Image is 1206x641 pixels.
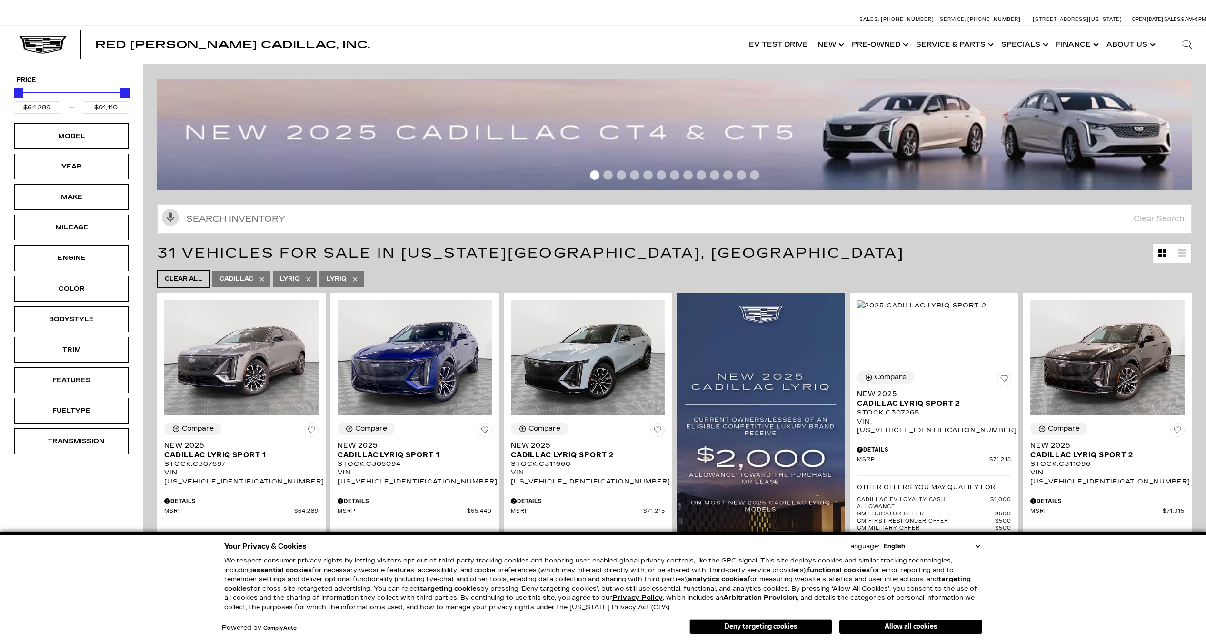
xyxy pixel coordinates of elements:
[995,511,1011,518] span: $500
[1030,441,1185,460] a: New 2025Cadillac LYRIQ Sport 2
[280,273,300,285] span: Lyriq
[157,79,1199,190] img: 2507-july-ct-offer-09
[511,441,665,460] a: New 2025Cadillac LYRIQ Sport 2
[643,508,665,515] span: $71,215
[164,441,311,450] span: New 2025
[989,456,1011,463] span: $71,215
[511,423,568,435] button: Compare Vehicle
[723,170,733,180] span: Go to slide 11
[14,276,129,302] div: ColorColor
[857,456,1011,463] a: MSRP $71,215
[14,88,23,98] div: Minimum Price
[723,594,797,602] strong: Arbitration Provision
[14,184,129,210] div: MakeMake
[857,371,914,384] button: Compare Vehicle
[1170,423,1185,441] button: Save Vehicle
[857,408,1011,417] div: Stock : C307265
[590,170,599,180] span: Go to slide 1
[937,17,1023,22] a: Service: [PHONE_NUMBER]
[857,525,995,532] span: GM Military Offer
[338,508,467,515] span: MSRP
[14,367,129,393] div: FeaturesFeatures
[48,436,95,446] div: Transmission
[224,575,971,592] strong: targeting cookies
[1033,16,1122,22] a: [STREET_ADDRESS][US_STATE]
[224,540,307,553] span: Your Privacy & Cookies
[990,496,1011,511] span: $1,000
[1030,497,1185,505] div: Pricing Details - New 2025 Cadillac LYRIQ Sport 2
[1030,508,1163,515] span: MSRP
[1030,441,1177,450] span: New 2025
[1048,424,1080,433] div: Compare
[857,525,1011,532] a: GM Military Offer $500
[511,508,643,515] span: MSRP
[14,245,129,271] div: EngineEngine
[995,518,1011,525] span: $500
[14,123,129,149] div: ModelModel
[857,389,1004,399] span: New 2025
[14,428,129,454] div: TransmissionTransmission
[1102,26,1158,64] a: About Us
[219,273,253,285] span: Cadillac
[612,594,663,602] a: Privacy Policy
[511,300,665,415] img: 2025 Cadillac LYRIQ Sport 2
[643,170,653,180] span: Go to slide 5
[857,511,1011,518] a: GM Educator Offer $500
[338,450,485,460] span: Cadillac LYRIQ Sport 1
[83,101,129,114] input: Maximum
[1030,300,1185,415] img: 2025 Cadillac LYRIQ Sport 2
[688,575,748,583] strong: analytics cookies
[338,497,492,505] div: Pricing Details - New 2025 Cadillac LYRIQ Sport 1
[338,468,492,485] div: VIN: [US_VEHICLE_IDENTIFICATION_NUMBER]
[859,16,879,22] span: Sales:
[14,337,129,363] div: TrimTrim
[857,518,1011,525] a: GM First Responder Offer $500
[857,417,1011,434] div: VIN: [US_VEHICLE_IDENTIFICATION_NUMBER]
[14,101,60,114] input: Minimum
[857,496,1011,511] a: Cadillac EV Loyalty Cash Allowance $1,000
[857,445,1011,454] div: Pricing Details - New 2025 Cadillac LYRIQ Sport 2
[737,170,746,180] span: Go to slide 12
[710,170,719,180] span: Go to slide 10
[997,26,1051,64] a: Specials
[222,625,297,631] div: Powered by
[683,170,693,180] span: Go to slide 8
[304,423,319,441] button: Save Vehicle
[48,253,95,263] div: Engine
[1030,508,1185,515] a: MSRP $71,315
[420,585,480,592] strong: targeting cookies
[157,204,1192,234] input: Search Inventory
[48,314,95,325] div: Bodystyle
[467,508,492,515] span: $65,440
[164,508,294,515] span: MSRP
[1030,423,1087,435] button: Compare Vehicle
[697,170,706,180] span: Go to slide 9
[1030,468,1185,485] div: VIN: [US_VEHICLE_IDENTIFICATION_NUMBER]
[657,170,666,180] span: Go to slide 6
[1132,16,1163,22] span: Open [DATE]
[1030,460,1185,468] div: Stock : C311096
[48,284,95,294] div: Color
[164,468,319,485] div: VIN: [US_VEHICLE_IDENTIFICATION_NUMBER]
[338,441,492,460] a: New 2025Cadillac LYRIQ Sport 1
[995,525,1011,532] span: $500
[650,423,665,441] button: Save Vehicle
[813,26,847,64] a: New
[14,85,129,114] div: Price
[48,375,95,385] div: Features
[263,625,297,631] a: ComplyAuto
[48,192,95,202] div: Make
[967,16,1021,22] span: [PHONE_NUMBER]
[338,441,485,450] span: New 2025
[17,76,126,85] h5: Price
[857,389,1011,408] a: New 2025Cadillac LYRIQ Sport 2
[847,26,911,64] a: Pre-Owned
[157,245,904,262] span: 31 Vehicles for Sale in [US_STATE][GEOGRAPHIC_DATA], [GEOGRAPHIC_DATA]
[630,170,639,180] span: Go to slide 4
[511,508,665,515] a: MSRP $71,215
[511,460,665,468] div: Stock : C311660
[881,16,934,22] span: [PHONE_NUMBER]
[48,222,95,233] div: Mileage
